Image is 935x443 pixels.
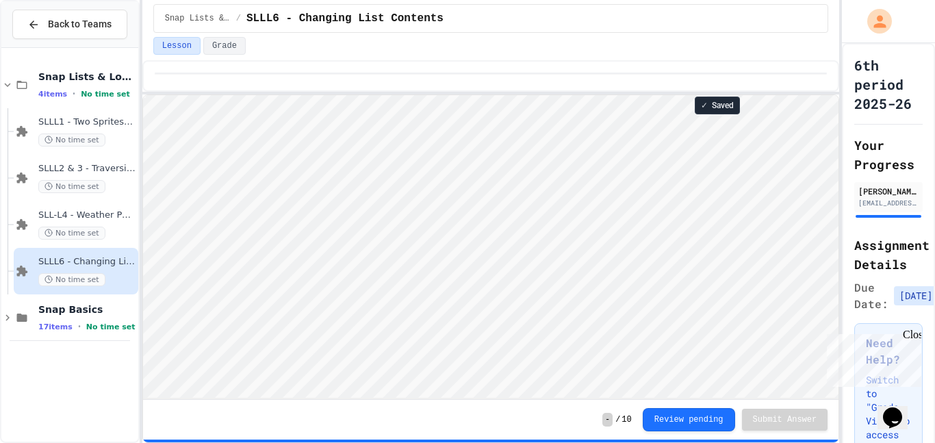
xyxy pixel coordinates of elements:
span: Snap Lists & Loops [165,13,231,24]
span: Snap Lists & Loops [38,71,136,83]
span: • [78,321,81,332]
span: 10 [622,414,631,425]
div: My Account [853,5,895,37]
div: [PERSON_NAME] [PERSON_NAME] [858,185,919,197]
span: / [236,13,241,24]
button: Review pending [643,408,735,431]
span: SLLL2 & 3 - Traversing a List [38,163,136,175]
span: SLLL6 - Changing List Contents [38,256,136,268]
span: SLLL1 - Two Sprites Talking [38,116,136,128]
h1: 6th period 2025-26 [854,55,923,113]
iframe: chat widget [878,388,921,429]
span: • [73,88,75,99]
span: - [602,413,613,427]
span: Back to Teams [48,17,112,31]
button: Submit Answer [742,409,828,431]
span: No time set [38,180,105,193]
iframe: chat widget [821,329,921,387]
span: No time set [86,322,136,331]
span: / [615,414,620,425]
span: Saved [712,100,734,111]
span: SLL-L4 - Weather Permitting Program [38,210,136,221]
span: 17 items [38,322,73,331]
span: No time set [38,227,105,240]
span: No time set [38,134,105,147]
span: Snap Basics [38,303,136,316]
span: No time set [81,90,130,99]
span: SLLL6 - Changing List Contents [246,10,444,27]
button: Grade [203,37,246,55]
div: [EMAIL_ADDRESS][DOMAIN_NAME] [858,198,919,208]
h2: Assignment Details [854,236,923,274]
iframe: To enrich screen reader interactions, please activate Accessibility in Grammarly extension settings [143,95,839,399]
h2: Your Progress [854,136,923,174]
span: 4 items [38,90,67,99]
span: ✓ [701,100,708,111]
button: Back to Teams [12,10,127,39]
button: Lesson [153,37,201,55]
span: Due Date: [854,279,888,312]
div: Chat with us now!Close [5,5,94,87]
span: No time set [38,273,105,286]
span: Submit Answer [753,414,817,425]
